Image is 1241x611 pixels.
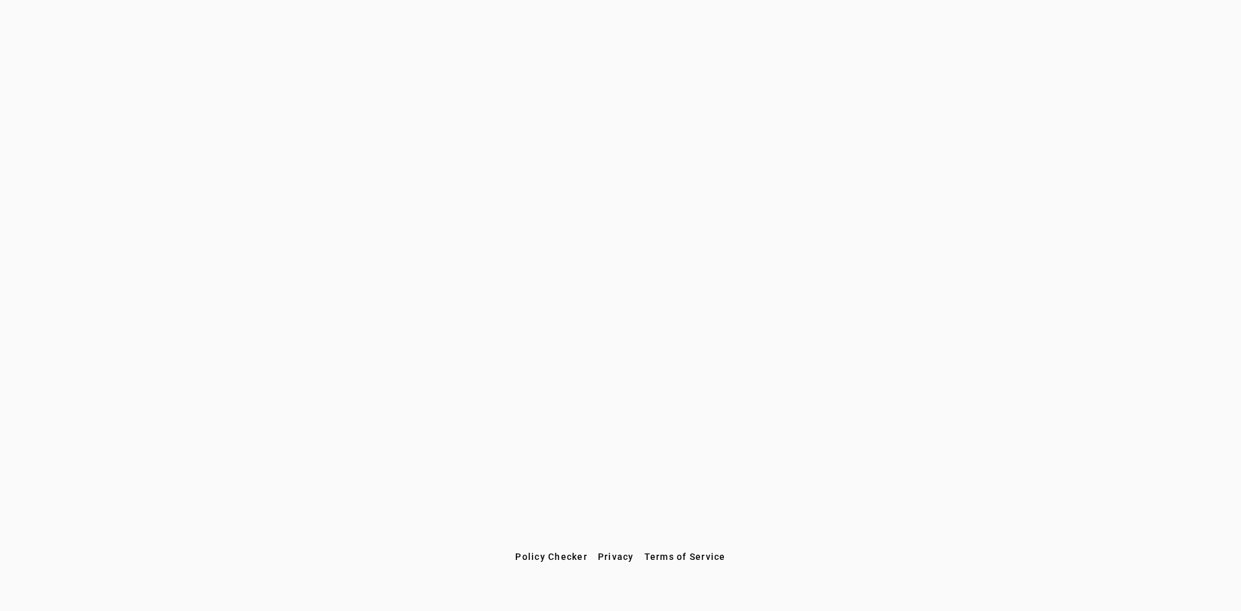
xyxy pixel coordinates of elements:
button: Policy Checker [510,545,593,568]
button: Terms of Service [639,545,731,568]
span: Privacy [598,552,634,562]
button: Privacy [593,545,639,568]
span: Terms of Service [644,552,726,562]
span: Policy Checker [515,552,588,562]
